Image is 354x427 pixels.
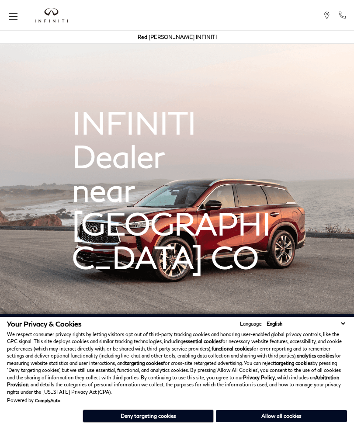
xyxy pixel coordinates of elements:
a: infiniti [35,8,68,23]
h1: INFINITI Dealer near [GEOGRAPHIC_DATA] CO [72,106,282,274]
strong: analytics cookies [297,353,334,358]
img: INFINITI [35,8,68,23]
a: Privacy Policy [243,375,275,380]
div: Language: [240,321,263,326]
a: Red [PERSON_NAME] INFINITI [138,34,217,40]
strong: functional cookies [212,346,252,351]
p: We respect consumer privacy rights by letting visitors opt out of third-party tracking cookies an... [7,331,347,396]
button: Deny targeting cookies [83,410,214,423]
select: Language Select [264,320,347,327]
div: Powered by [7,398,60,403]
strong: targeting cookies [274,360,312,366]
strong: essential cookies [183,338,221,344]
a: ComplyAuto [35,398,60,403]
strong: Arbitration Provision [7,375,339,388]
strong: targeting cookies [125,360,163,366]
button: Allow all cookies [216,410,347,422]
span: Your Privacy & Cookies [7,319,82,328]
